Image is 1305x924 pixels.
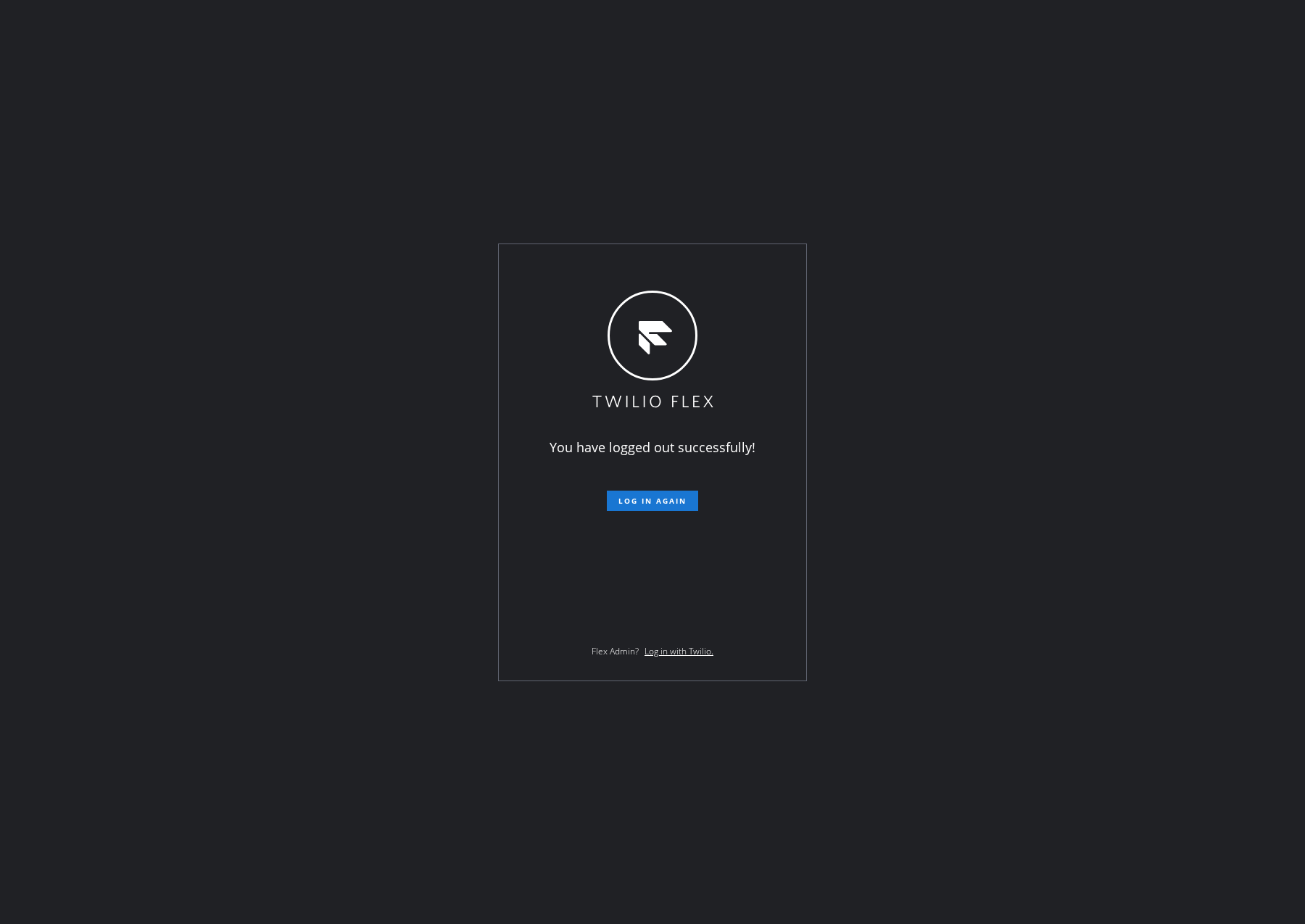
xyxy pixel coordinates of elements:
span: Flex Admin? [592,645,639,657]
span: You have logged out successfully! [550,438,755,456]
span: Log in again [618,496,687,506]
a: Log in with Twilio. [645,645,713,657]
button: Log in again [607,491,698,511]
